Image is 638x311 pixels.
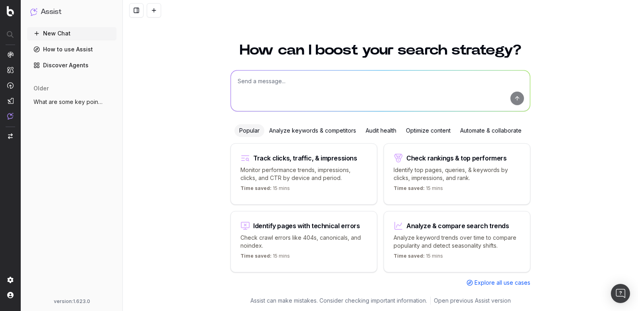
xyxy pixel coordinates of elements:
[434,297,511,305] a: Open previous Assist version
[27,43,116,56] a: How to use Assist
[7,82,14,89] img: Activation
[394,253,425,259] span: Time saved:
[41,6,61,18] h1: Assist
[240,185,272,191] span: Time saved:
[7,51,14,58] img: Analytics
[240,166,367,182] p: Monitor performance trends, impressions, clicks, and CTR by device and period.
[240,234,367,250] p: Check crawl errors like 404s, canonicals, and noindex.
[30,298,113,305] div: version: 1.623.0
[394,185,443,195] p: 15 mins
[7,113,14,119] img: Assist
[475,279,530,287] span: Explore all use cases
[7,292,14,298] img: My account
[7,6,14,16] img: Botify logo
[7,67,14,73] img: Intelligence
[240,253,290,262] p: 15 mins
[8,133,13,139] img: Switch project
[455,124,526,137] div: Automate & collaborate
[253,155,357,161] div: Track clicks, traffic, & impressions
[30,6,113,18] button: Assist
[33,84,49,92] span: older
[27,96,116,108] button: What are some key points about the techn
[394,253,443,262] p: 15 mins
[30,8,37,16] img: Assist
[230,43,530,57] h1: How can I boost your search strategy?
[7,277,14,283] img: Setting
[234,124,264,137] div: Popular
[240,253,272,259] span: Time saved:
[394,185,425,191] span: Time saved:
[361,124,401,137] div: Audit health
[394,166,520,182] p: Identify top pages, queries, & keywords by clicks, impressions, and rank.
[250,297,427,305] p: Assist can make mistakes. Consider checking important information.
[264,124,361,137] div: Analyze keywords & competitors
[467,279,530,287] a: Explore all use cases
[401,124,455,137] div: Optimize content
[394,234,520,250] p: Analyze keyword trends over time to compare popularity and detect seasonality shifts.
[27,59,116,72] a: Discover Agents
[406,223,509,229] div: Analyze & compare search trends
[253,223,360,229] div: Identify pages with technical errors
[27,27,116,40] button: New Chat
[406,155,507,161] div: Check rankings & top performers
[240,185,290,195] p: 15 mins
[611,284,630,303] div: Open Intercom Messenger
[33,98,104,106] span: What are some key points about the techn
[7,98,14,104] img: Studio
